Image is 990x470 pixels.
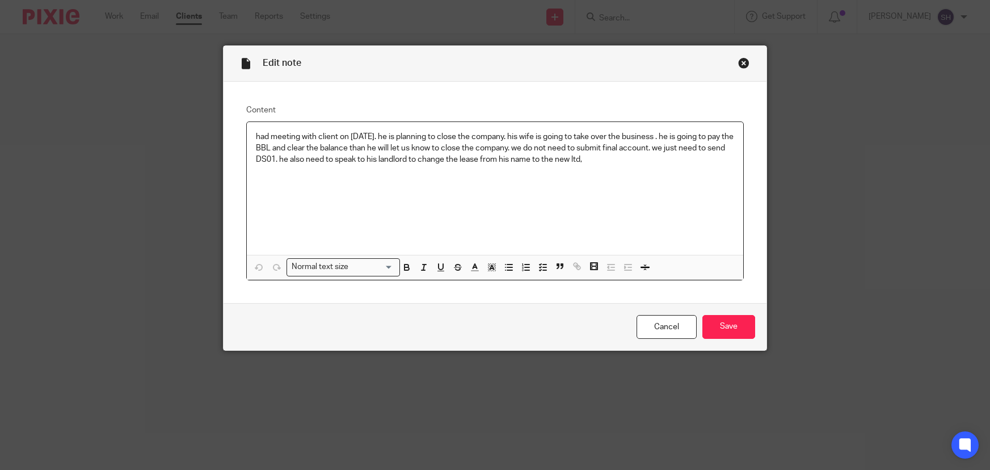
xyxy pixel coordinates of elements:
p: had meeting with client on [DATE]. he is planning to close the company. his wife is going to take... [256,131,735,166]
input: Search for option [352,261,393,273]
input: Save [702,315,755,339]
div: Search for option [287,258,400,276]
span: Edit note [263,58,301,68]
label: Content [246,104,744,116]
a: Cancel [637,315,697,339]
span: Normal text size [289,261,351,273]
div: Close this dialog window [738,57,749,69]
